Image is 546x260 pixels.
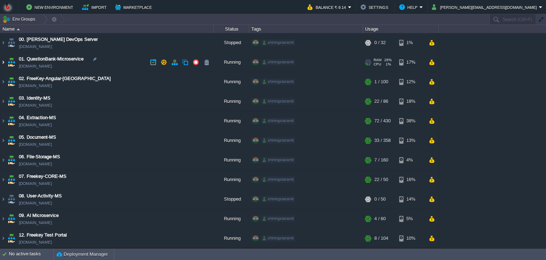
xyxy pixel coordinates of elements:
div: 38% [399,111,422,131]
button: Import [82,3,109,11]
div: Running [214,92,249,111]
a: 00. [PERSON_NAME] DevOps Server [19,36,98,43]
div: shiningstaramit [261,137,295,144]
div: Status [214,25,249,33]
button: New Environment [26,3,75,11]
img: AMDAwAAAACH5BAEAAAAALAAAAAABAAEAAAICRAEAOw== [6,33,16,52]
a: 07. Freekey-CORE-MS [19,173,66,180]
img: AMDAwAAAACH5BAEAAAAALAAAAAABAAEAAAICRAEAOw== [6,229,16,248]
img: AMDAwAAAACH5BAEAAAAALAAAAAABAAEAAAICRAEAOw== [0,131,6,150]
div: 16% [399,170,422,189]
div: shiningstaramit [261,59,295,65]
img: AMDAwAAAACH5BAEAAAAALAAAAAABAAEAAAICRAEAOw== [6,190,16,209]
a: [DOMAIN_NAME] [19,219,52,226]
div: Running [214,229,249,248]
img: AMDAwAAAACH5BAEAAAAALAAAAAABAAEAAAICRAEAOw== [17,28,20,30]
div: 0 / 32 [374,33,386,52]
a: [DOMAIN_NAME] [19,160,52,168]
div: 1 / 100 [374,72,388,91]
a: 12. Freekey Test Portal [19,232,67,239]
div: 72 / 430 [374,111,391,131]
a: 09. AI Microservice [19,212,59,219]
div: Stopped [214,33,249,52]
div: shiningstaramit [261,235,295,242]
div: 1% [399,33,422,52]
div: Running [214,209,249,228]
div: Running [214,53,249,72]
button: Env Groups [2,14,38,24]
a: [DOMAIN_NAME] [19,102,52,109]
div: shiningstaramit [261,176,295,183]
div: shiningstaramit [261,79,295,85]
img: AMDAwAAAACH5BAEAAAAALAAAAAABAAEAAAICRAEAOw== [0,33,6,52]
a: 01. QuestionBank-Microservice [19,55,84,63]
div: 12% [399,72,422,91]
div: shiningstaramit [261,216,295,222]
img: AMDAwAAAACH5BAEAAAAALAAAAAABAAEAAAICRAEAOw== [0,170,6,189]
button: Help [399,3,419,11]
img: AMDAwAAAACH5BAEAAAAALAAAAAABAAEAAAICRAEAOw== [6,111,16,131]
button: Deployment Manager [57,251,108,258]
div: Running [214,131,249,150]
span: CPU [374,62,381,67]
img: AMDAwAAAACH5BAEAAAAALAAAAAABAAEAAAICRAEAOw== [6,170,16,189]
a: [DOMAIN_NAME] [19,82,52,89]
a: 08. User-Activity-MS [19,192,62,200]
div: 5% [399,209,422,228]
a: 03. Identity-MS [19,95,50,102]
div: 8 / 104 [374,229,388,248]
a: [DOMAIN_NAME] [19,239,52,246]
span: RAM [374,58,381,62]
a: 05. Document-MS [19,134,56,141]
div: Usage [363,25,438,33]
img: AMDAwAAAACH5BAEAAAAALAAAAAABAAEAAAICRAEAOw== [6,72,16,91]
div: 0 / 50 [374,190,386,209]
div: 10% [399,229,422,248]
a: 06. File-Storage-MS [19,153,60,160]
a: [DOMAIN_NAME] [19,200,52,207]
img: AMDAwAAAACH5BAEAAAAALAAAAAABAAEAAAICRAEAOw== [6,150,16,170]
img: AMDAwAAAACH5BAEAAAAALAAAAAABAAEAAAICRAEAOw== [0,53,6,72]
div: 14% [399,190,422,209]
a: [DOMAIN_NAME] [19,121,52,128]
img: AMDAwAAAACH5BAEAAAAALAAAAAABAAEAAAICRAEAOw== [6,209,16,228]
div: shiningstaramit [261,98,295,105]
img: AMDAwAAAACH5BAEAAAAALAAAAAABAAEAAAICRAEAOw== [0,92,6,111]
div: 22 / 86 [374,92,388,111]
button: [PERSON_NAME][EMAIL_ADDRESS][DOMAIN_NAME] [432,3,539,11]
div: shiningstaramit [261,39,295,46]
div: Tags [250,25,363,33]
a: 04. Extraction-MS [19,114,56,121]
div: Running [214,111,249,131]
div: Running [214,72,249,91]
img: AMDAwAAAACH5BAEAAAAALAAAAAABAAEAAAICRAEAOw== [0,190,6,209]
img: AMDAwAAAACH5BAEAAAAALAAAAAABAAEAAAICRAEAOw== [0,150,6,170]
button: Balance ₹-9.14 [307,3,348,11]
div: shiningstaramit [261,196,295,202]
button: Marketplace [115,3,154,11]
div: 13% [399,131,422,150]
div: 7 / 160 [374,150,388,170]
div: Running [214,150,249,170]
img: AMDAwAAAACH5BAEAAAAALAAAAAABAAEAAAICRAEAOw== [0,229,6,248]
div: No active tasks [9,249,53,260]
img: AMDAwAAAACH5BAEAAAAALAAAAAABAAEAAAICRAEAOw== [0,111,6,131]
a: [DOMAIN_NAME] [19,141,52,148]
div: Running [214,170,249,189]
div: 33 / 358 [374,131,391,150]
a: 02. FreeKey-Angular-[GEOGRAPHIC_DATA] [19,75,111,82]
div: 18% [399,92,422,111]
div: 22 / 50 [374,170,388,189]
img: AMDAwAAAACH5BAEAAAAALAAAAAABAAEAAAICRAEAOw== [0,209,6,228]
div: Name [1,25,213,33]
div: 17% [399,53,422,72]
